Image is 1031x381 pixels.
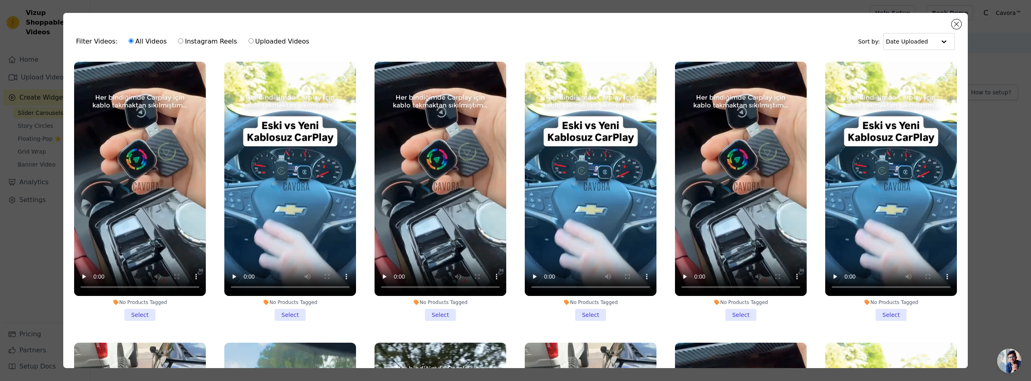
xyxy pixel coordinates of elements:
div: Sort by: [858,33,955,50]
button: Close modal [952,19,961,29]
div: No Products Tagged [224,299,356,306]
div: No Products Tagged [525,299,656,306]
div: No Products Tagged [825,299,957,306]
label: All Videos [128,36,167,47]
div: No Products Tagged [675,299,807,306]
label: Uploaded Videos [248,36,310,47]
div: Filter Videos: [76,32,314,51]
div: Açık sohbet [997,349,1021,373]
label: Instagram Reels [178,36,237,47]
div: No Products Tagged [375,299,506,306]
div: No Products Tagged [74,299,206,306]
